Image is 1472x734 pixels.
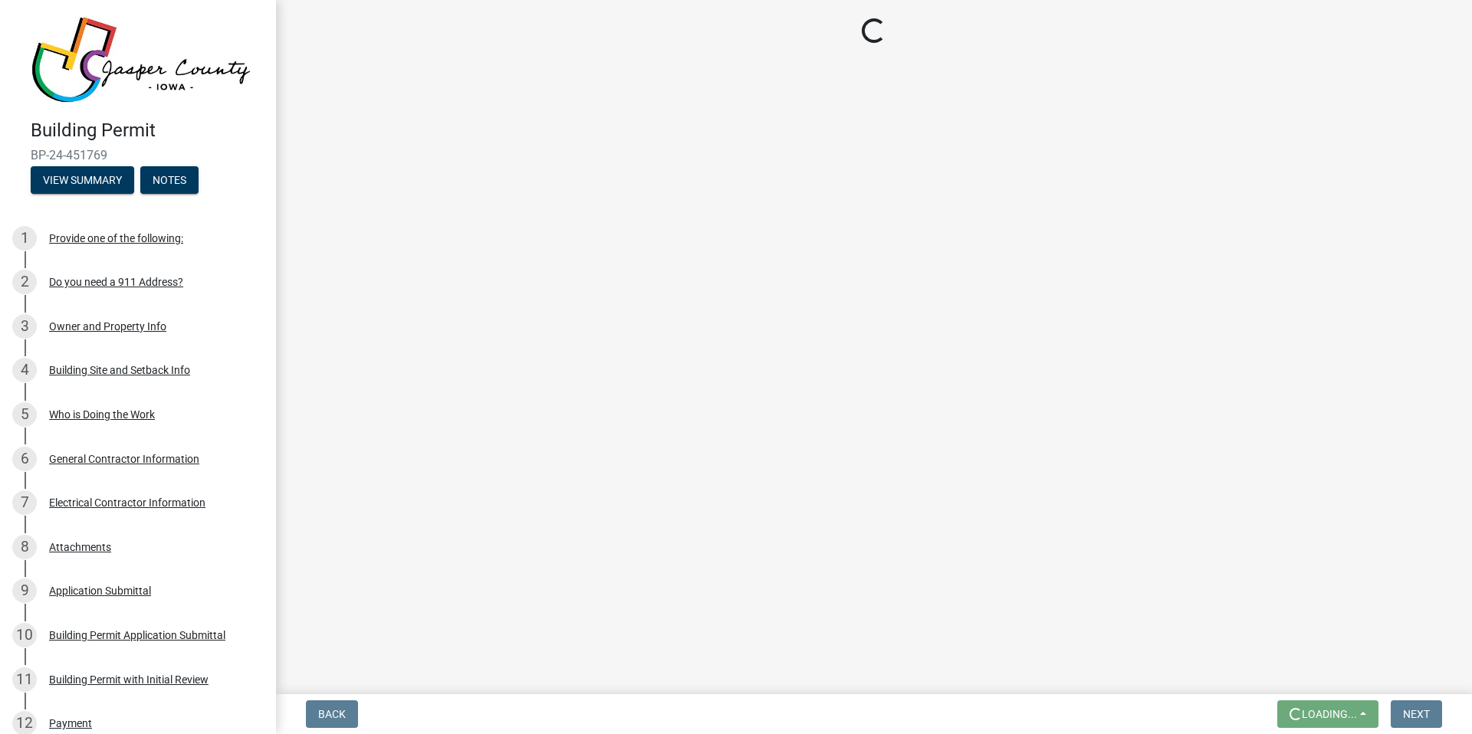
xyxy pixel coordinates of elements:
[1391,700,1442,728] button: Next
[49,321,166,332] div: Owner and Property Info
[12,270,37,294] div: 2
[12,314,37,339] div: 3
[1302,708,1357,720] span: Loading...
[12,667,37,692] div: 11
[49,542,111,552] div: Attachments
[1403,708,1430,720] span: Next
[31,16,251,103] img: Jasper County, Iowa
[31,175,134,187] wm-modal-confirm: Summary
[318,708,346,720] span: Back
[49,365,190,375] div: Building Site and Setback Info
[49,454,199,464] div: General Contractor Information
[12,578,37,603] div: 9
[31,148,245,162] span: BP-24-451769
[49,718,92,729] div: Payment
[12,226,37,251] div: 1
[1277,700,1378,728] button: Loading...
[12,535,37,559] div: 8
[49,585,151,596] div: Application Submittal
[49,409,155,420] div: Who is Doing the Work
[31,166,134,194] button: View Summary
[49,277,183,287] div: Do you need a 911 Address?
[140,166,199,194] button: Notes
[49,497,205,508] div: Electrical Contractor Information
[12,490,37,515] div: 7
[12,447,37,471] div: 6
[49,674,209,685] div: Building Permit with Initial Review
[12,623,37,647] div: 10
[140,175,199,187] wm-modal-confirm: Notes
[12,402,37,427] div: 5
[31,120,264,142] h4: Building Permit
[12,358,37,382] div: 4
[49,630,225,641] div: Building Permit Application Submittal
[306,700,358,728] button: Back
[49,233,183,244] div: Provide one of the following:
